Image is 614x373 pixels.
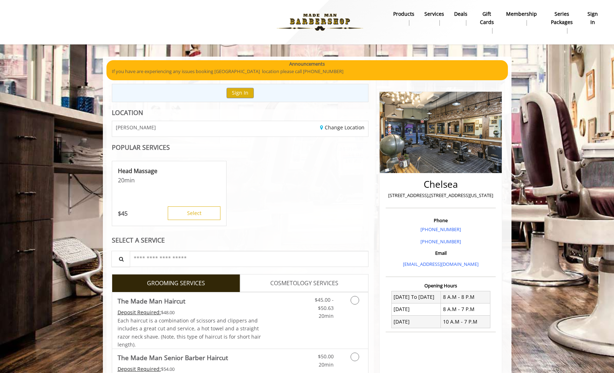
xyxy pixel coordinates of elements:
a: [PHONE_NUMBER] [420,226,461,233]
button: Select [168,206,220,220]
span: min [124,176,135,184]
h3: Phone [387,218,494,223]
td: [DATE] [391,316,441,328]
a: [PHONE_NUMBER] [420,238,461,245]
b: Announcements [289,60,325,68]
h3: Opening Hours [386,283,496,288]
b: The Made Man Haircut [118,296,185,306]
b: sign in [587,10,599,26]
a: [EMAIL_ADDRESS][DOMAIN_NAME] [403,261,479,267]
p: If you have are experiencing any issues booking [GEOGRAPHIC_DATA] location please call [PHONE_NUM... [112,68,503,75]
span: GROOMING SERVICES [147,279,205,288]
b: Services [424,10,444,18]
button: Service Search [111,251,130,267]
div: $48.00 [118,309,262,316]
span: Each haircut is a combination of scissors and clippers and includes a great cut and service, a ho... [118,317,261,348]
span: $50.00 [318,353,334,360]
span: $45.00 - $50.63 [315,296,334,311]
h3: Email [387,250,494,255]
h2: Chelsea [387,179,494,190]
b: Deals [454,10,467,18]
p: Head Massage [118,167,220,175]
img: Made Man Barbershop logo [271,3,369,42]
button: Sign In [227,88,254,98]
a: Series packagesSeries packages [542,9,582,35]
td: 8 A.M - 8 P.M [441,291,490,303]
a: Gift cardsgift cards [472,9,501,35]
td: [DATE] [391,303,441,315]
div: SELECT A SERVICE [112,237,369,244]
span: 20min [319,312,334,319]
td: [DATE] To [DATE] [391,291,441,303]
p: [STREET_ADDRESS],[STREET_ADDRESS][US_STATE] [387,192,494,199]
b: Series packages [547,10,577,26]
a: Change Location [320,124,365,131]
b: products [393,10,414,18]
span: COSMETOLOGY SERVICES [270,279,338,288]
a: MembershipMembership [501,9,542,28]
p: 20 [118,176,220,184]
b: The Made Man Senior Barber Haircut [118,353,228,363]
a: sign insign in [582,9,604,28]
span: This service needs some Advance to be paid before we block your appointment [118,365,161,372]
span: $ [118,210,121,217]
a: Productsproducts [388,9,419,28]
b: Membership [506,10,537,18]
a: DealsDeals [449,9,472,28]
span: 20min [319,361,334,368]
td: 10 A.M - 7 P.M [441,316,490,328]
b: LOCATION [112,108,143,117]
span: This service needs some Advance to be paid before we block your appointment [118,309,161,316]
td: 8 A.M - 7 P.M [441,303,490,315]
b: POPULAR SERVICES [112,143,170,152]
a: ServicesServices [419,9,449,28]
div: $54.00 [118,365,262,373]
span: [PERSON_NAME] [116,125,156,130]
b: gift cards [477,10,496,26]
p: 45 [118,210,128,217]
